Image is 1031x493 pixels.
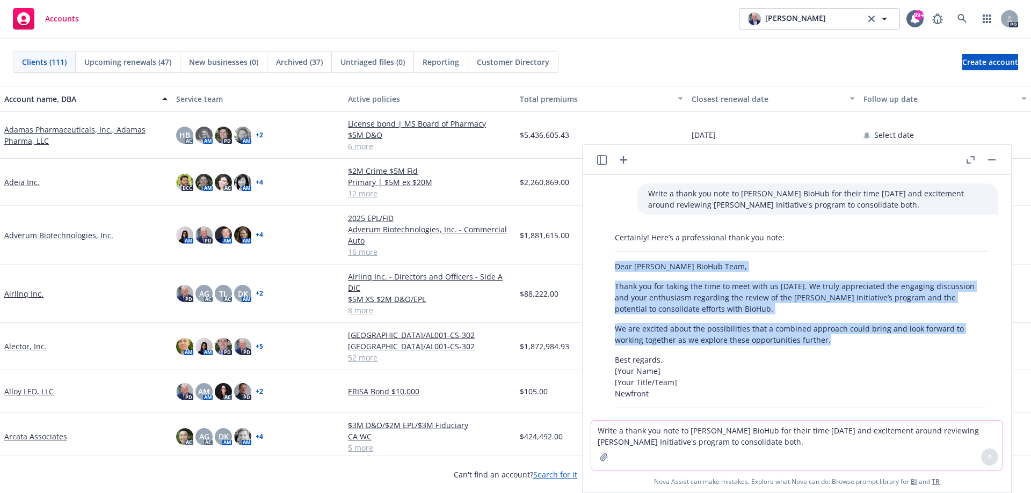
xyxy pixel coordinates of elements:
a: Primary | $5M ex $20M [348,176,511,188]
img: photo [176,383,193,400]
span: $1,872,984.93 [520,341,569,352]
div: Total premiums [520,93,671,105]
div: Closest renewal date [692,93,843,105]
a: Report a Bug [927,8,948,30]
p: We are excited about the possibilities that a combined approach could bring and look forward to w... [615,323,988,345]
a: $5M XS $2M D&O/EPL [348,293,511,305]
img: photo [176,428,193,445]
a: Search for it [533,469,577,480]
a: 16 more [348,246,511,257]
div: Service team [176,93,339,105]
img: photo [215,338,232,355]
span: Nova Assist can make mistakes. Explore what Nova can do: Browse prompt library for and [654,470,940,492]
a: 8 more [348,305,511,316]
img: photo [234,338,251,355]
a: 12 more [348,188,511,199]
a: $3M D&O/$2M EPL/$3M Fiduciary [348,420,511,431]
span: Customer Directory [477,56,549,68]
p: Dear [PERSON_NAME] BioHub Team, [615,261,988,272]
button: Total premiums [515,86,687,112]
a: Alector, Inc. [4,341,47,352]
a: $2M Crime $5M Fid [348,165,511,176]
a: + 5 [256,343,263,350]
img: photo [234,127,251,144]
img: photo [234,383,251,400]
span: Clients (111) [22,56,67,68]
img: photo [195,127,213,144]
span: Can't find an account? [454,469,577,480]
span: AG [199,431,209,442]
a: Create account [962,54,1018,70]
a: Airlinq Inc. - Directors and Officers - Side A DIC [348,271,511,293]
span: AG [199,288,209,299]
img: photo [234,428,251,445]
a: ERISA Bond $10,000 [348,386,511,397]
span: New businesses (0) [189,56,258,68]
img: photo [176,338,193,355]
img: photo [215,226,232,244]
a: + 2 [256,290,263,297]
a: $5M D&O [348,129,511,141]
a: 5 more [348,442,511,453]
span: $5,436,605.43 [520,129,569,141]
img: photo [195,338,213,355]
span: $1,881,615.00 [520,230,569,241]
a: License bond | MS Board of Pharmacy [348,118,511,129]
span: $105.00 [520,386,548,397]
span: DK [219,431,229,442]
a: + 4 [256,433,263,440]
a: + 2 [256,388,263,395]
span: $2,260,869.00 [520,176,569,188]
a: Alloy LED, LLC [4,386,54,397]
p: Best regards, [Your Name] [Your Title/Team] Newfront [615,354,988,399]
button: Follow up date [859,86,1031,112]
img: photo [215,383,232,400]
img: photo [215,174,232,191]
span: Accounts [45,14,79,23]
button: Service team [172,86,344,112]
div: 99+ [914,10,924,20]
div: Account name, DBA [4,93,156,105]
a: Arcata Associates [4,431,67,442]
a: clear selection [865,12,878,25]
img: photo [176,226,193,244]
p: Write a thank you note to [PERSON_NAME] BioHub for their time [DATE] and excitement around review... [648,188,988,210]
span: Reporting [423,56,459,68]
img: photo [234,174,251,191]
span: Create account [962,52,1018,72]
a: BI [911,477,917,486]
a: 52 more [348,352,511,363]
a: Adeia Inc. [4,176,40,188]
span: Upcoming renewals (47) [84,56,171,68]
a: + 4 [256,179,263,186]
a: 6 more [348,141,511,152]
span: $88,222.00 [520,288,558,299]
img: photo [176,174,193,191]
a: Adverum Biotechnologies, Inc. [4,230,113,241]
div: Active policies [348,93,511,105]
img: photo [748,12,761,25]
span: Archived (37) [276,56,323,68]
a: + 4 [256,232,263,238]
a: Adamas Pharmaceuticals, Inc., Adamas Pharma, LLC [4,124,168,146]
button: photo[PERSON_NAME]clear selection [739,8,900,30]
img: photo [176,285,193,302]
img: photo [215,127,232,144]
a: [GEOGRAPHIC_DATA]/AL001-CS-302 [348,341,511,352]
p: Certainly! Here’s a professional thank you note: [615,232,988,243]
a: Search [952,8,973,30]
img: photo [195,174,213,191]
span: $424,492.00 [520,431,563,442]
img: photo [195,226,213,244]
img: photo [234,226,251,244]
a: TR [932,477,940,486]
div: Follow up date [863,93,1015,105]
span: AM [198,386,210,397]
span: HB [179,129,190,141]
span: [DATE] [692,129,716,141]
span: Untriaged files (0) [340,56,405,68]
span: [PERSON_NAME] [765,12,826,25]
a: CA WC [348,431,511,442]
a: Airlinq Inc. [4,288,43,299]
span: TL [219,288,228,299]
